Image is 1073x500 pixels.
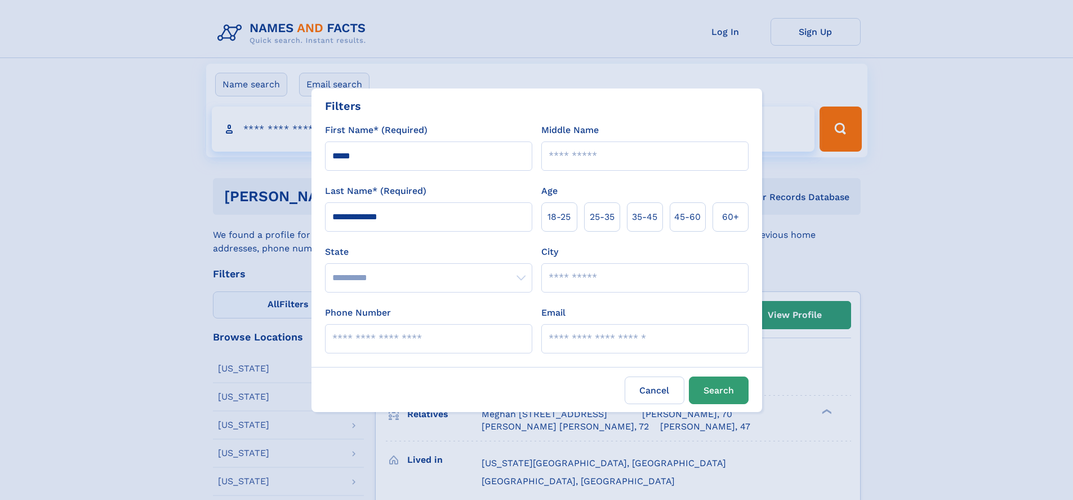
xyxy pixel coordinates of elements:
span: 25‑35 [590,210,615,224]
span: 60+ [722,210,739,224]
button: Search [689,377,749,404]
div: Filters [325,98,361,114]
label: First Name* (Required) [325,123,428,137]
label: Cancel [625,377,684,404]
label: Phone Number [325,306,391,320]
label: Email [541,306,566,320]
label: State [325,245,532,259]
label: Middle Name [541,123,599,137]
label: Age [541,184,558,198]
span: 35‑45 [632,210,657,224]
label: City [541,245,558,259]
span: 18‑25 [547,210,571,224]
label: Last Name* (Required) [325,184,426,198]
span: 45‑60 [674,210,701,224]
